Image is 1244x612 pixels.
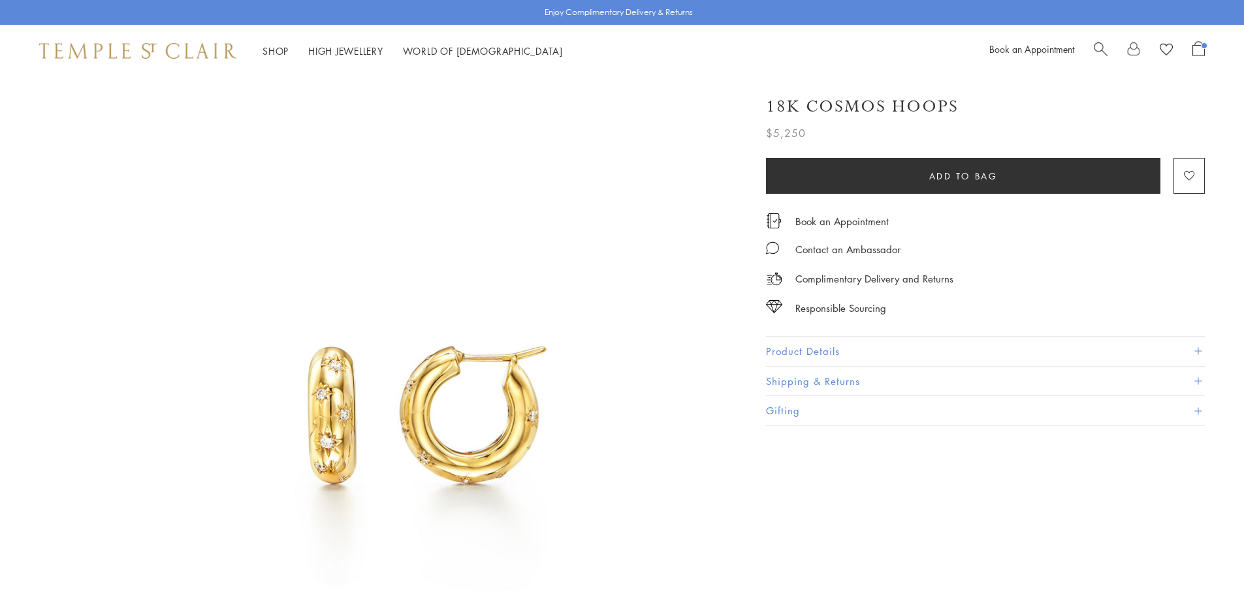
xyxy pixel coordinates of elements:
a: View Wishlist [1160,41,1173,61]
iframe: Gorgias live chat messenger [1179,551,1231,599]
span: $5,250 [766,125,806,142]
p: Enjoy Complimentary Delivery & Returns [545,6,693,19]
a: ShopShop [263,44,289,57]
button: Gifting [766,396,1205,425]
img: icon_sourcing.svg [766,300,782,313]
div: Responsible Sourcing [795,300,886,316]
a: High JewelleryHigh Jewellery [308,44,383,57]
a: Open Shopping Bag [1192,41,1205,61]
button: Add to bag [766,158,1160,194]
img: Temple St. Clair [39,43,236,59]
a: Book an Appointment [989,42,1074,55]
p: Complimentary Delivery and Returns [795,271,953,287]
div: Contact an Ambassador [795,241,901,258]
a: Search [1094,41,1108,61]
a: Book an Appointment [795,214,889,228]
img: icon_delivery.svg [766,271,782,287]
span: Add to bag [929,169,998,183]
button: Product Details [766,337,1205,366]
h1: 18K Cosmos Hoops [766,95,959,118]
button: Shipping & Returns [766,367,1205,396]
nav: Main navigation [263,43,563,59]
img: icon_appointment.svg [766,213,782,228]
a: World of [DEMOGRAPHIC_DATA]World of [DEMOGRAPHIC_DATA] [403,44,563,57]
img: MessageIcon-01_2.svg [766,241,779,254]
